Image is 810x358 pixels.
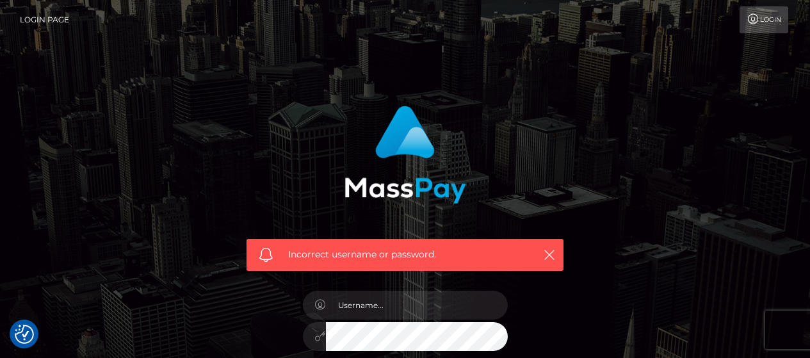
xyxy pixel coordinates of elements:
[20,6,69,33] a: Login Page
[344,106,466,204] img: MassPay Login
[288,248,522,261] span: Incorrect username or password.
[740,6,788,33] a: Login
[326,291,508,320] input: Username...
[15,325,34,344] img: Revisit consent button
[15,325,34,344] button: Consent Preferences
